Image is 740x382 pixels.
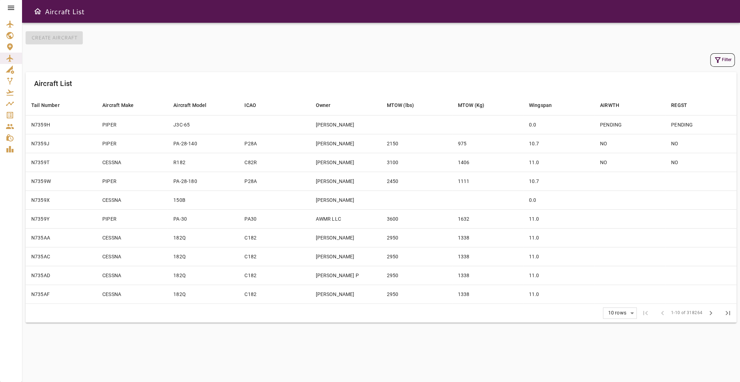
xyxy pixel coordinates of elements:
td: 11.0 [523,228,594,247]
td: 3600 [381,209,452,228]
td: 11.0 [523,285,594,303]
span: Next Page [702,305,719,322]
td: J3C-65 [168,115,239,134]
td: N7359W [26,172,97,190]
button: Filter [710,53,735,67]
span: Wingspan [529,101,561,109]
td: PA-28-180 [168,172,239,190]
h6: Aircraft List [34,78,72,89]
td: 1338 [452,228,523,247]
td: 150B [168,190,239,209]
td: [PERSON_NAME] [310,228,381,247]
td: 11.0 [523,153,594,172]
span: Owner [315,101,340,109]
td: P28A [239,134,310,153]
td: [PERSON_NAME] [310,115,381,134]
td: C182 [239,228,310,247]
td: 182Q [168,285,239,303]
td: 2450 [381,172,452,190]
span: last_page [724,309,732,317]
td: 975 [452,134,523,153]
td: 2950 [381,228,452,247]
span: chevron_right [707,309,715,317]
span: MTOW (Kg) [458,101,493,109]
div: 10 rows [603,308,636,318]
td: PA30 [239,209,310,228]
td: CESSNA [97,247,168,266]
td: [PERSON_NAME] [310,285,381,303]
td: 10.7 [523,134,594,153]
span: Tail Number [31,101,69,109]
td: NO [665,134,736,153]
td: 10.7 [523,172,594,190]
span: 1-10 of 318264 [671,310,702,317]
td: CESSNA [97,190,168,209]
td: 2950 [381,285,452,303]
td: C182 [239,266,310,285]
td: PENDING [665,115,736,134]
td: 11.0 [523,247,594,266]
td: [PERSON_NAME] [310,172,381,190]
td: CESSNA [97,153,168,172]
td: R182 [168,153,239,172]
td: PA-30 [168,209,239,228]
td: 1406 [452,153,523,172]
span: MTOW (lbs) [387,101,423,109]
span: Aircraft Make [102,101,143,109]
div: Wingspan [529,101,552,109]
td: PENDING [594,115,665,134]
td: PIPER [97,134,168,153]
td: PA-28-140 [168,134,239,153]
span: Last Page [719,305,736,322]
td: N7359J [26,134,97,153]
td: CESSNA [97,228,168,247]
span: Aircraft Model [173,101,216,109]
td: N735AA [26,228,97,247]
td: [PERSON_NAME] [310,134,381,153]
td: [PERSON_NAME] [310,190,381,209]
div: Aircraft Model [173,101,206,109]
td: C182 [239,285,310,303]
td: 1338 [452,247,523,266]
td: 2950 [381,266,452,285]
span: ICAO [244,101,265,109]
td: N7359X [26,190,97,209]
div: MTOW (lbs) [387,101,414,109]
h6: Aircraft List [45,6,85,17]
td: PIPER [97,172,168,190]
td: [PERSON_NAME] P [310,266,381,285]
td: P28A [239,172,310,190]
td: 1338 [452,266,523,285]
div: AIRWTH [600,101,619,109]
td: PIPER [97,115,168,134]
td: NO [665,153,736,172]
td: 11.0 [523,266,594,285]
td: N7359T [26,153,97,172]
td: NO [594,153,665,172]
td: 182Q [168,247,239,266]
div: Owner [315,101,330,109]
td: N735AF [26,285,97,303]
div: MTOW (Kg) [458,101,484,109]
td: C182 [239,247,310,266]
td: 1632 [452,209,523,228]
td: N735AC [26,247,97,266]
span: Previous Page [654,305,671,322]
td: N7359Y [26,209,97,228]
td: 11.0 [523,209,594,228]
div: ICAO [244,101,256,109]
span: First Page [637,305,654,322]
td: NO [594,134,665,153]
td: [PERSON_NAME] [310,247,381,266]
td: 1111 [452,172,523,190]
div: Aircraft Make [102,101,134,109]
td: 0.0 [523,115,594,134]
td: N7359H [26,115,97,134]
td: 182Q [168,228,239,247]
button: Open drawer [31,4,45,18]
td: PIPER [97,209,168,228]
div: REGST [671,101,687,109]
td: 2150 [381,134,452,153]
td: AWMR LLC [310,209,381,228]
td: 3100 [381,153,452,172]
